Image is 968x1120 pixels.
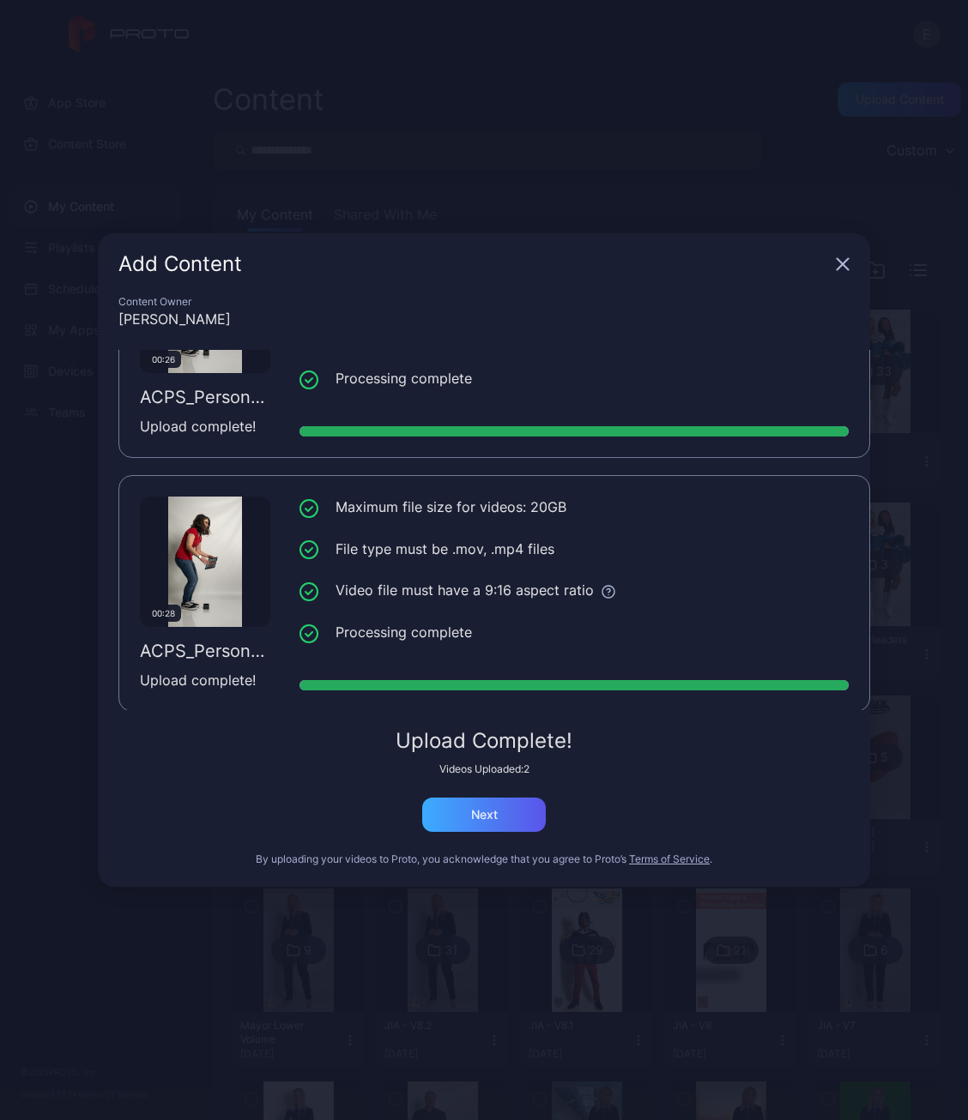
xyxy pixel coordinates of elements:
[471,808,498,822] div: Next
[118,254,829,274] div: Add Content
[140,416,270,437] div: Upload complete!
[118,852,850,866] div: By uploading your videos to Proto, you acknowledge that you agree to Proto’s .
[118,731,850,751] div: Upload Complete!
[140,641,270,661] div: ACPS_Person_Dog.mp4
[422,798,546,832] button: Next
[629,852,710,866] button: Terms of Service
[145,605,181,622] div: 00:28
[299,497,849,518] li: Maximum file size for videos: 20GB
[118,295,850,309] div: Content Owner
[140,670,270,690] div: Upload complete!
[118,762,850,776] div: Videos Uploaded: 2
[299,368,849,389] li: Processing complete
[118,309,850,329] div: [PERSON_NAME]
[299,622,849,643] li: Processing complete
[140,387,270,407] div: ACPS_Person_cat.mp4
[299,580,849,601] li: Video file must have a 9:16 aspect ratio
[145,351,181,368] div: 00:26
[299,539,849,560] li: File type must be .mov, .mp4 files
